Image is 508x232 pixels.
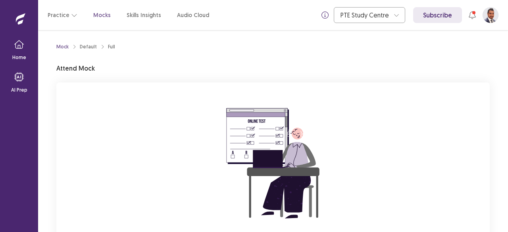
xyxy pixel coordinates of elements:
button: info [318,8,332,22]
button: User Profile Image [483,7,498,23]
nav: breadcrumb [56,43,115,50]
p: Home [12,54,26,61]
a: Audio Cloud [177,11,209,19]
a: Mock [56,43,69,50]
a: Subscribe [413,7,462,23]
button: Practice [48,8,77,22]
a: Mocks [93,11,111,19]
a: Skills Insights [127,11,161,19]
div: Default [80,43,97,50]
div: PTE Study Centre [341,8,390,23]
div: Full [108,43,115,50]
p: Attend Mock [56,63,95,73]
p: AI Prep [11,86,27,94]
